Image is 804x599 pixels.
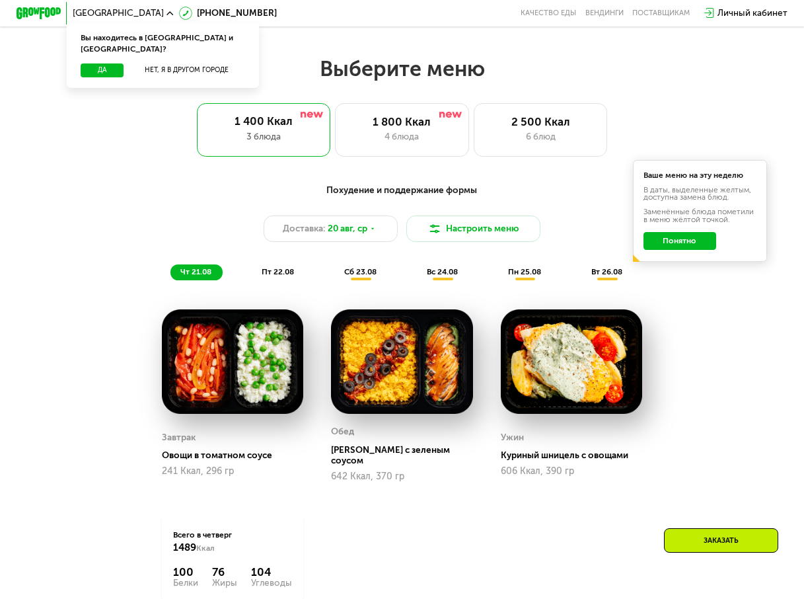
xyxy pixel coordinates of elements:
[406,216,540,243] button: Настроить меню
[212,565,237,579] div: 76
[331,445,482,467] div: [PERSON_NAME] с зеленым соусом
[664,528,778,553] div: Заказать
[212,579,237,588] div: Жиры
[347,115,457,128] div: 1 800 Ккал
[331,471,472,482] div: 642 Ккал, 370 гр
[427,267,458,276] span: вс 24.08
[344,267,377,276] span: сб 23.08
[331,423,354,440] div: Обед
[501,429,524,446] div: Ужин
[251,565,292,579] div: 104
[73,9,164,18] span: [GEOGRAPHIC_DATA]
[162,429,196,446] div: Завтрак
[643,186,757,202] div: В даты, выделенные желтым, доступна замена блюд.
[347,130,457,143] div: 4 блюда
[591,267,622,276] span: вт 26.08
[328,222,367,235] span: 20 авг, ср
[179,7,277,20] a: [PHONE_NUMBER]
[208,130,320,143] div: 3 блюда
[501,466,642,477] div: 606 Ккал, 390 гр
[180,267,211,276] span: чт 21.08
[208,114,320,128] div: 1 400 Ккал
[486,130,596,143] div: 6 блюд
[508,267,541,276] span: пн 25.08
[643,172,757,180] div: Ваше меню на эту неделю
[162,450,312,461] div: Овощи в томатном соусе
[173,579,198,588] div: Белки
[585,9,624,18] a: Вендинги
[486,115,596,128] div: 2 500 Ккал
[67,23,259,63] div: Вы находитесь в [GEOGRAPHIC_DATA] и [GEOGRAPHIC_DATA]?
[717,7,787,20] div: Личный кабинет
[643,232,716,250] button: Понятно
[71,183,733,197] div: Похудение и поддержание формы
[632,9,690,18] div: поставщикам
[173,541,196,553] span: 1489
[128,63,246,77] button: Нет, я в другом городе
[251,579,292,588] div: Углеводы
[196,543,215,553] span: Ккал
[283,222,325,235] span: Доставка:
[501,450,651,461] div: Куриный шницель с овощами
[173,530,292,554] div: Всего в четверг
[643,208,757,224] div: Заменённые блюда пометили в меню жёлтой точкой.
[173,565,198,579] div: 100
[162,466,303,477] div: 241 Ккал, 296 гр
[521,9,576,18] a: Качество еды
[262,267,294,276] span: пт 22.08
[36,56,768,82] h2: Выберите меню
[81,63,124,77] button: Да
